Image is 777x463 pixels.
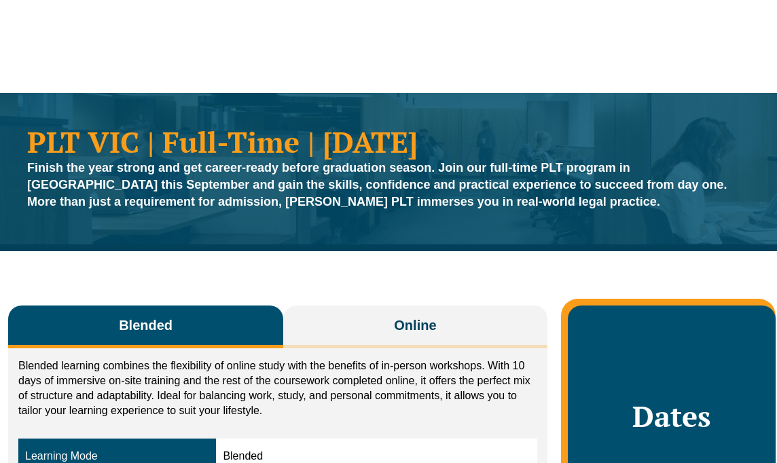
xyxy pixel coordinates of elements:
span: Blended [119,316,173,335]
span: Online [394,316,436,335]
strong: Finish the year strong and get career-ready before graduation season. Join our full-time PLT prog... [27,161,727,208]
h1: PLT VIC | Full-Time | [DATE] [27,127,750,156]
p: Blended learning combines the flexibility of online study with the benefits of in-person workshop... [18,358,537,418]
h2: Dates [581,399,762,433]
